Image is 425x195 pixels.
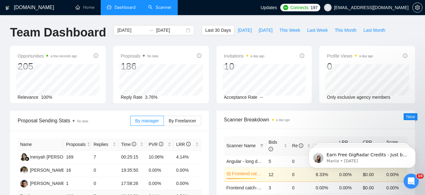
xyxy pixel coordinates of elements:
td: 0.00% [313,181,337,194]
span: Acceptance Rate [224,95,258,100]
span: LRR [176,142,191,147]
span: Connects: [290,4,309,11]
input: End date [156,27,185,34]
span: -- [260,95,263,100]
td: $0.00 [360,181,384,194]
a: IIInesyah [PERSON_NAME] Zaelsyah [PERSON_NAME] [20,154,139,159]
iframe: Intercom live chat [404,174,419,189]
span: info-circle [94,53,98,58]
time: a day ago [251,54,265,58]
span: Scanner Breakdown [224,116,408,124]
a: Frontend catch-all - short description [226,185,298,190]
button: This Week [276,25,304,35]
a: setting [412,5,422,10]
div: 205 [18,60,77,72]
span: info-circle [300,53,304,58]
span: By manager [135,118,159,123]
td: 4.14% [174,151,201,164]
span: user [326,5,330,10]
td: 0.00% [174,164,201,177]
img: upwork-logo.png [283,5,288,10]
span: 197 [310,4,317,11]
span: filter [260,144,264,148]
span: This Week [279,27,300,34]
h1: Team Dashboard [10,25,106,40]
a: searchScanner [148,5,171,10]
button: Last 30 Days [202,25,234,35]
span: [DATE] [238,27,252,34]
span: Scanner Name [226,143,256,148]
span: info-circle [269,147,273,151]
img: II [20,153,28,161]
time: a day ago [359,54,373,58]
td: 169 [64,151,91,164]
span: Reply Rate [121,95,143,100]
span: swap-right [148,28,154,33]
span: Bids [269,140,277,152]
span: Opportunities [18,52,77,60]
span: info-circle [159,142,163,146]
td: 0.00% [146,164,174,177]
span: info-circle [403,53,407,58]
span: [DATE] [259,27,272,34]
td: 0 [290,181,313,194]
span: Proposals [121,52,158,60]
a: Angular - long description [226,159,277,164]
span: Re [292,143,304,148]
button: Last Week [304,25,331,35]
span: Relevance [18,95,38,100]
span: This Month [335,27,356,34]
span: info-circle [197,53,201,58]
span: info-circle [186,142,191,146]
span: Updates [260,5,277,10]
span: 100% [41,95,52,100]
span: No data [77,120,88,123]
td: 5 [266,155,290,167]
td: 0 [91,177,119,190]
a: homeHome [75,5,94,10]
th: Proposals [64,138,91,151]
span: Proposal Sending Stats [18,117,130,125]
td: 17:58:26 [119,177,146,190]
span: Time [121,142,136,147]
td: 12 [266,167,290,181]
span: dashboard [107,5,111,9]
img: gigradar-bm.png [25,157,29,161]
span: Only exclusive agency members [327,95,390,100]
span: PVR [148,142,163,147]
td: 0 [290,167,313,181]
time: a day ago [276,118,290,122]
iframe: Intercom notifications message [299,134,425,178]
input: Start date [117,27,146,34]
div: [PERSON_NAME] [30,180,66,187]
span: Dashboard [115,5,136,10]
span: By Freelancer [169,118,196,123]
button: This Month [331,25,360,35]
th: Name [18,138,64,151]
button: setting [412,3,422,13]
td: 10.06% [146,151,174,164]
span: setting [413,5,422,10]
td: 00:25:15 [119,151,146,164]
div: Inesyah [PERSON_NAME] Zaelsyah [PERSON_NAME] [30,153,139,160]
span: to [148,28,154,33]
td: 19:35:50 [119,164,146,177]
span: Last Week [307,27,328,34]
div: 186 [121,60,158,72]
a: Frontend catch-all - long description [232,170,262,177]
button: Last Month [360,25,389,35]
button: [DATE] [234,25,255,35]
button: [DATE] [255,25,276,35]
span: Profile Views [327,52,373,60]
td: 7 [91,151,119,164]
span: crown [226,171,231,176]
td: 3 [266,181,290,194]
td: 16 [64,164,91,177]
div: [PERSON_NAME] [PERSON_NAME] [30,167,103,174]
span: 3.76% [145,95,158,100]
span: Last 30 Days [205,27,231,34]
td: 0.00% [337,181,360,194]
img: DK [20,180,28,187]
